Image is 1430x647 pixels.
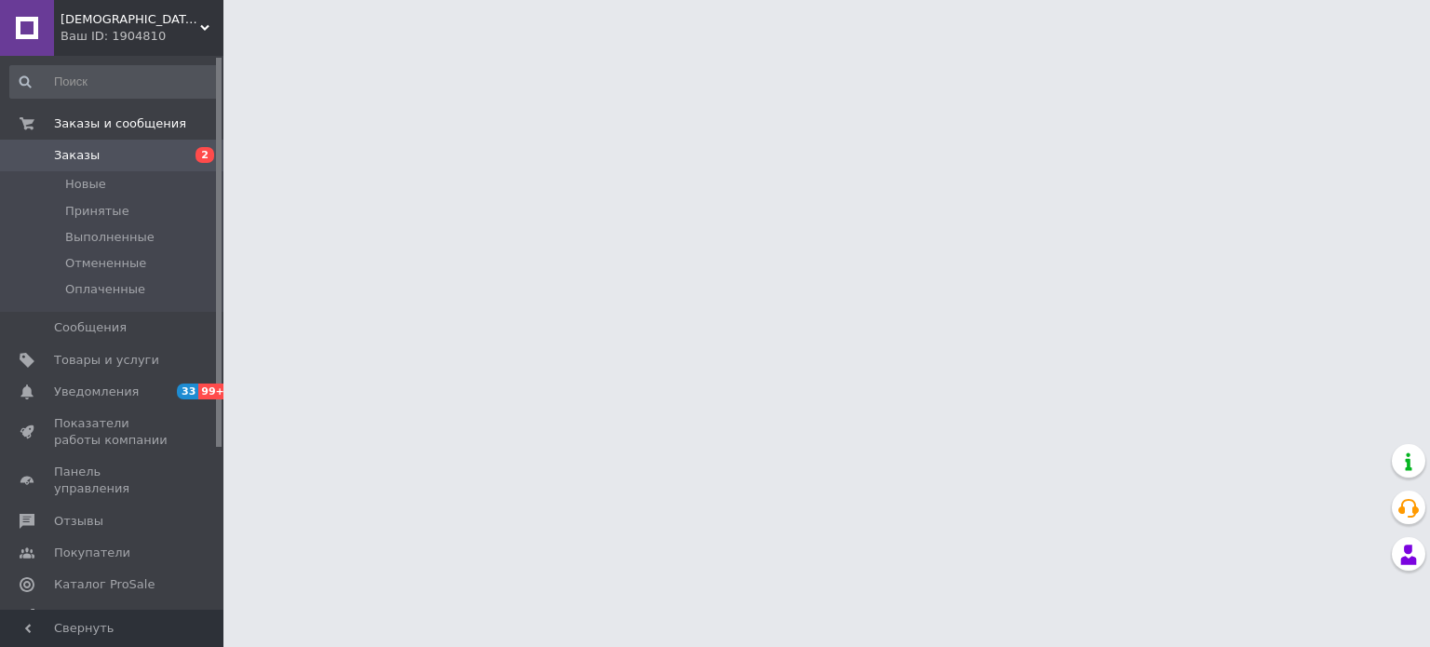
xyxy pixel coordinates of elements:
span: Заказы и сообщения [54,115,186,132]
span: Новые [65,176,106,193]
span: Покупатели [54,545,130,561]
span: 2 [196,147,214,163]
span: Каталог ProSale [54,576,155,593]
div: Ваш ID: 1904810 [61,28,223,45]
span: Выполненные [65,229,155,246]
span: Панель управления [54,464,172,497]
span: Отзывы [54,513,103,530]
span: Отмененные [65,255,146,272]
span: 33 [177,384,198,399]
span: Заказы [54,147,100,164]
input: Поиск [9,65,220,99]
span: Уведомления [54,384,139,400]
span: Сообщения [54,319,127,336]
span: Товары и услуги [54,352,159,369]
span: Показатели работы компании [54,415,172,449]
span: 99+ [198,384,229,399]
span: Оплаченные [65,281,145,298]
span: Принятые [65,203,129,220]
span: Аналитика [54,608,123,625]
span: BUDDHA MIND | Езотеричний магазин [61,11,200,28]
